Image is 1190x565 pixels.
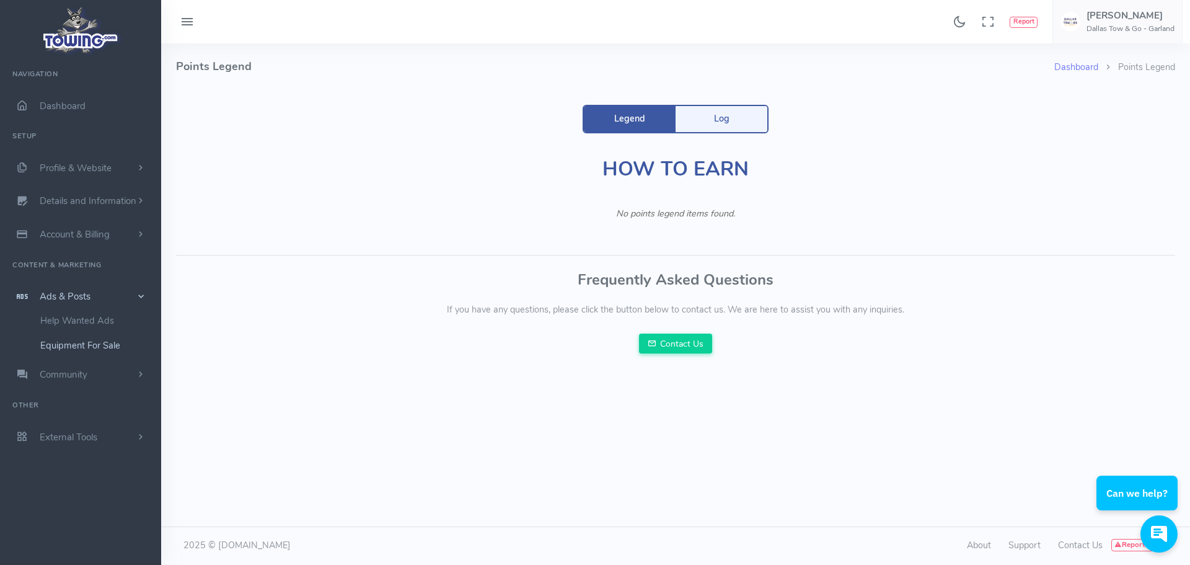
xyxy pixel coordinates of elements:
[31,333,161,358] a: Equipment For Sale
[1086,25,1175,33] h6: Dallas Tow & Go - Garland
[31,308,161,333] a: Help Wanted Ads
[584,106,676,132] a: Legend
[1054,61,1098,73] a: Dashboard
[39,4,123,56] img: logo
[639,334,712,354] a: Contact Us
[1008,539,1041,551] a: Support
[1058,539,1103,551] a: Contact Us
[40,228,110,241] span: Account & Billing
[1098,61,1175,74] li: Points Legend
[40,195,136,208] span: Details and Information
[176,303,1175,317] p: If you have any questions, please click the button below to contact us. We are here to assist you...
[40,369,87,381] span: Community
[440,158,911,180] h1: How To Earn
[676,106,767,132] a: Log
[1060,12,1080,32] img: user-image
[440,207,911,221] div: No points legend items found.
[1088,442,1190,565] iframe: Conversations
[1086,11,1175,20] h5: [PERSON_NAME]
[176,43,1054,90] h4: Points Legend
[176,539,676,553] div: 2025 © [DOMAIN_NAME]
[1010,17,1038,28] button: Report
[40,431,97,443] span: External Tools
[40,162,112,174] span: Profile & Website
[967,539,991,551] a: About
[40,290,90,303] span: Ads & Posts
[176,272,1175,288] h3: Frequently Asked Questions
[40,100,86,112] span: Dashboard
